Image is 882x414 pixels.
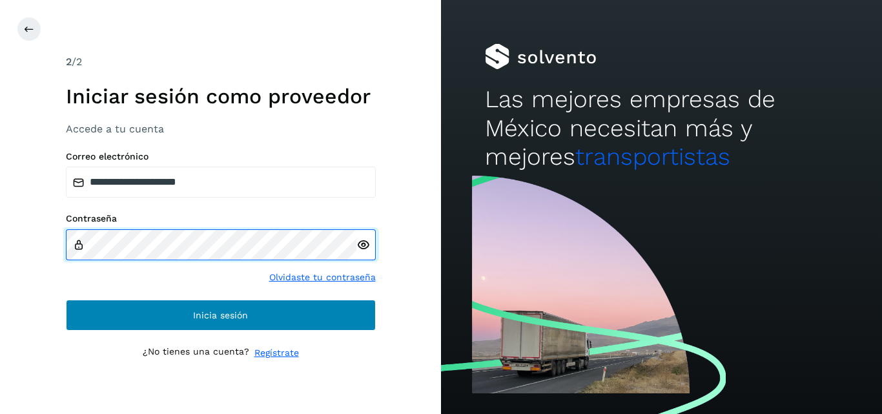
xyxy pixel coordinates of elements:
label: Correo electrónico [66,151,376,162]
h3: Accede a tu cuenta [66,123,376,135]
button: Inicia sesión [66,300,376,331]
h1: Iniciar sesión como proveedor [66,84,376,109]
a: Regístrate [254,346,299,360]
label: Contraseña [66,213,376,224]
a: Olvidaste tu contraseña [269,271,376,284]
span: 2 [66,56,72,68]
div: /2 [66,54,376,70]
span: transportistas [575,143,730,171]
span: Inicia sesión [193,311,248,320]
p: ¿No tienes una cuenta? [143,346,249,360]
h2: Las mejores empresas de México necesitan más y mejores [485,85,837,171]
